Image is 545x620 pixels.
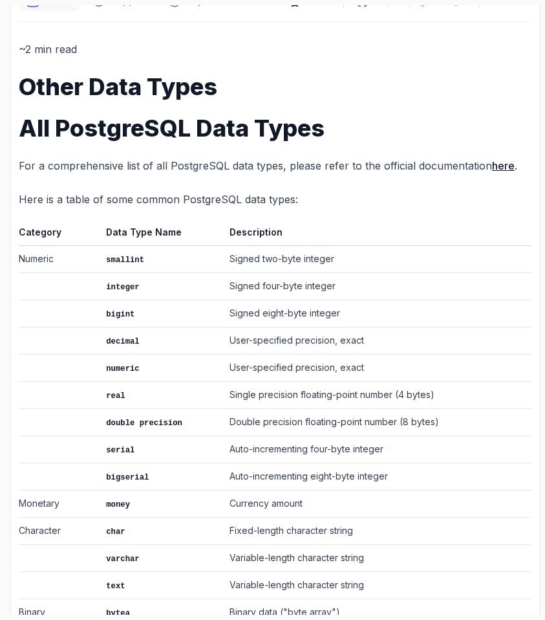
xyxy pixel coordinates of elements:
td: Auto-incrementing eight-byte integer [224,463,531,490]
td: Monetary [19,490,101,517]
p: ~2 min read [19,40,531,58]
code: decimal [106,337,139,346]
td: Signed eight-byte integer [224,300,531,327]
code: numeric [106,364,139,373]
td: Single precision floating-point number (4 bytes) [224,381,531,408]
td: Fixed-length character string [224,517,531,544]
h1: All PostgreSQL Data Types [19,115,531,141]
td: Signed two-byte integer [224,245,531,272]
code: double precision [106,419,182,428]
td: Variable-length character string [224,544,531,571]
td: User-specified precision, exact [224,327,531,354]
code: bigserial [106,473,149,482]
code: real [106,392,125,401]
td: Double precision floating-point number (8 bytes) [224,408,531,436]
td: User-specified precision, exact [224,354,531,381]
code: varchar [106,555,139,564]
th: Description [224,224,531,246]
td: Character [19,517,101,544]
td: Variable-length character string [224,571,531,599]
td: Currency amount [224,490,531,517]
th: Category [19,224,101,246]
code: smallint [106,256,144,265]
p: Here is a table of some common PostgreSQL data types: [19,190,531,208]
td: Signed four-byte integer [224,272,531,300]
code: text [106,582,125,591]
code: money [106,500,130,509]
code: char [106,527,125,537]
code: integer [106,283,139,292]
code: bigint [106,310,134,319]
p: For a comprehensive list of all PostgreSQL data types, please refer to the official documentation . [19,157,531,175]
code: bytea [106,609,130,618]
code: serial [106,446,134,455]
th: Data Type Name [101,224,224,246]
h1: Other Data Types [19,74,531,100]
td: Numeric [19,245,101,272]
a: here [492,159,515,172]
td: Auto-incrementing four-byte integer [224,436,531,463]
